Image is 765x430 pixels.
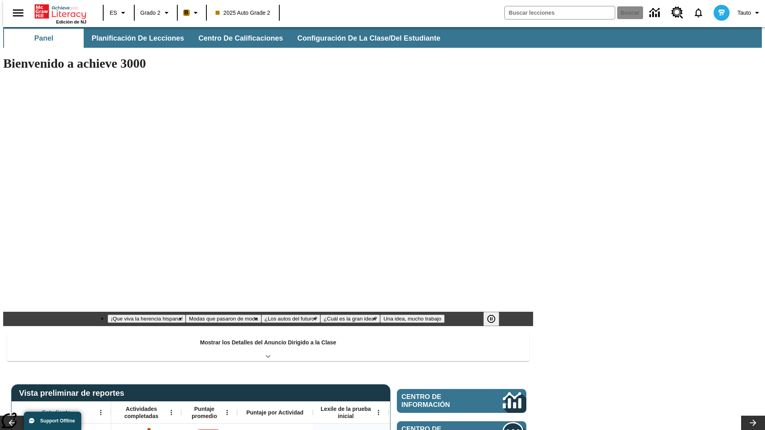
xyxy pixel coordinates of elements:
[645,2,667,24] a: Centro de información
[200,338,336,347] p: Mostrar los Detalles del Anuncio Dirigido a la Clase
[261,315,321,323] button: Diapositiva 3 ¿Los autos del futuro?
[4,29,84,48] button: Panel
[291,29,447,48] button: Configuración de la clase/del estudiante
[115,405,168,420] span: Actividades completadas
[380,315,444,323] button: Diapositiva 5 Una idea, mucho trabajo
[35,4,86,20] a: Portada
[317,405,375,420] span: Lexile de la prueba inicial
[483,312,499,326] button: Pausar
[85,29,190,48] button: Planificación de lecciones
[373,407,384,418] button: Abrir menú
[7,334,529,361] div: Mostrar los Detalles del Anuncio Dirigido a la Clase
[180,6,204,20] button: Boost El color de la clase es anaranjado claro. Cambiar el color de la clase.
[185,405,224,420] span: Puntaje promedio
[320,315,380,323] button: Diapositiva 4 ¿Cuál es la gran idea?
[106,6,131,20] button: Lenguaje: ES, Selecciona un idioma
[95,407,107,418] button: Abrir menú
[3,27,762,48] div: Subbarra de navegación
[741,416,765,430] button: Carrusel de lecciones, seguir
[186,315,261,323] button: Diapositiva 2 Modas que pasaron de moda
[19,389,128,398] span: Vista preliminar de reportes
[483,312,507,326] div: Pausar
[216,9,271,17] span: 2025 Auto Grade 2
[667,2,688,23] a: Centro de recursos, Se abrirá en una pestaña nueva.
[137,6,175,20] button: Grado: Grado 2, Elige un grado
[3,29,447,48] div: Subbarra de navegación
[709,2,734,23] button: Escoja un nuevo avatar
[3,56,533,71] h1: Bienvenido a achieve 3000
[192,29,289,48] button: Centro de calificaciones
[165,407,177,418] button: Abrir menú
[397,389,526,413] a: Centro de información
[40,418,75,424] span: Support Offline
[24,412,81,430] button: Support Offline
[402,393,476,409] span: Centro de información
[714,5,730,21] img: avatar image
[184,8,188,18] span: B
[108,315,186,323] button: Diapositiva 1 ¡Que viva la herencia hispana!
[688,2,709,23] a: Notificaciones
[738,9,751,17] span: Tauto
[6,1,30,25] button: Abrir el menú lateral
[734,6,765,20] button: Perfil/Configuración
[42,409,71,416] span: Estudiante
[505,6,615,19] input: Buscar campo
[246,409,303,416] span: Puntaje por Actividad
[110,9,117,17] span: ES
[3,6,116,14] body: Máximo 600 caracteres Presiona Escape para desactivar la barra de herramientas Presiona Alt + F10...
[35,3,86,24] div: Portada
[56,20,86,24] span: Edición de NJ
[221,407,233,418] button: Abrir menú
[140,9,161,17] span: Grado 2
